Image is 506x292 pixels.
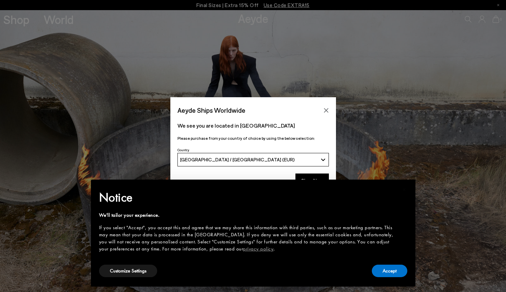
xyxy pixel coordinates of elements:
span: Country [177,148,189,152]
button: Close [321,105,331,115]
div: If you select "Accept", you accept this and agree that we may share this information with third p... [99,224,396,253]
span: [GEOGRAPHIC_DATA] / [GEOGRAPHIC_DATA] (EUR) [180,157,295,162]
button: Close this notice [396,182,413,198]
div: We'll tailor your experience. [99,212,396,219]
h2: Notice [99,189,396,206]
p: We see you are located in [GEOGRAPHIC_DATA] [177,122,329,130]
button: Accept [372,265,407,277]
p: Please purchase from your country of choice by using the below selection: [177,135,329,141]
span: × [402,184,407,195]
button: Shop Now [295,174,329,188]
a: privacy policy [243,245,273,252]
button: Customize Settings [99,265,157,277]
span: Aeyde Ships Worldwide [177,104,245,116]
